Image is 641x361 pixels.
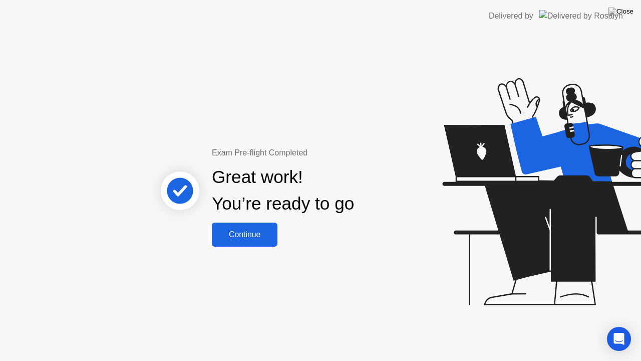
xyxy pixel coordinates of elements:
div: Delivered by [489,10,533,22]
img: Delivered by Rosalyn [539,10,623,22]
div: Open Intercom Messenger [607,327,631,351]
button: Continue [212,223,277,247]
div: Continue [215,230,274,239]
img: Close [608,8,633,16]
div: Great work! You’re ready to go [212,164,354,217]
div: Exam Pre-flight Completed [212,147,419,159]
